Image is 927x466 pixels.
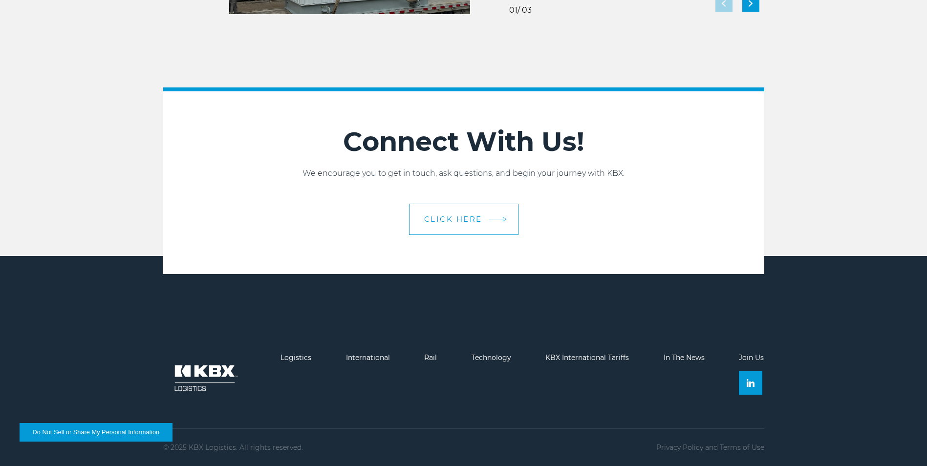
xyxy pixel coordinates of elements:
a: International [346,353,390,362]
a: Privacy Policy [656,443,703,452]
span: 01 [509,5,517,15]
a: In The News [664,353,705,362]
a: Rail [424,353,437,362]
button: Do Not Sell or Share My Personal Information [20,423,172,442]
img: Linkedin [747,379,755,387]
span: and [705,443,718,452]
p: We encourage you to get in touch, ask questions, and begin your journey with KBX. [163,168,764,179]
div: / 03 [509,6,532,14]
a: KBX International Tariffs [545,353,629,362]
img: kbx logo [163,354,246,402]
a: Logistics [280,353,311,362]
h2: Connect With Us! [163,126,764,158]
a: CLICK HERE arrow arrow [409,204,518,235]
p: © 2025 KBX Logistics. All rights reserved. [163,444,303,451]
a: Terms of Use [720,443,764,452]
a: Technology [472,353,511,362]
span: CLICK HERE [424,215,482,223]
a: Join Us [739,353,764,362]
img: arrow [502,216,506,222]
iframe: Chat Widget [878,419,927,466]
